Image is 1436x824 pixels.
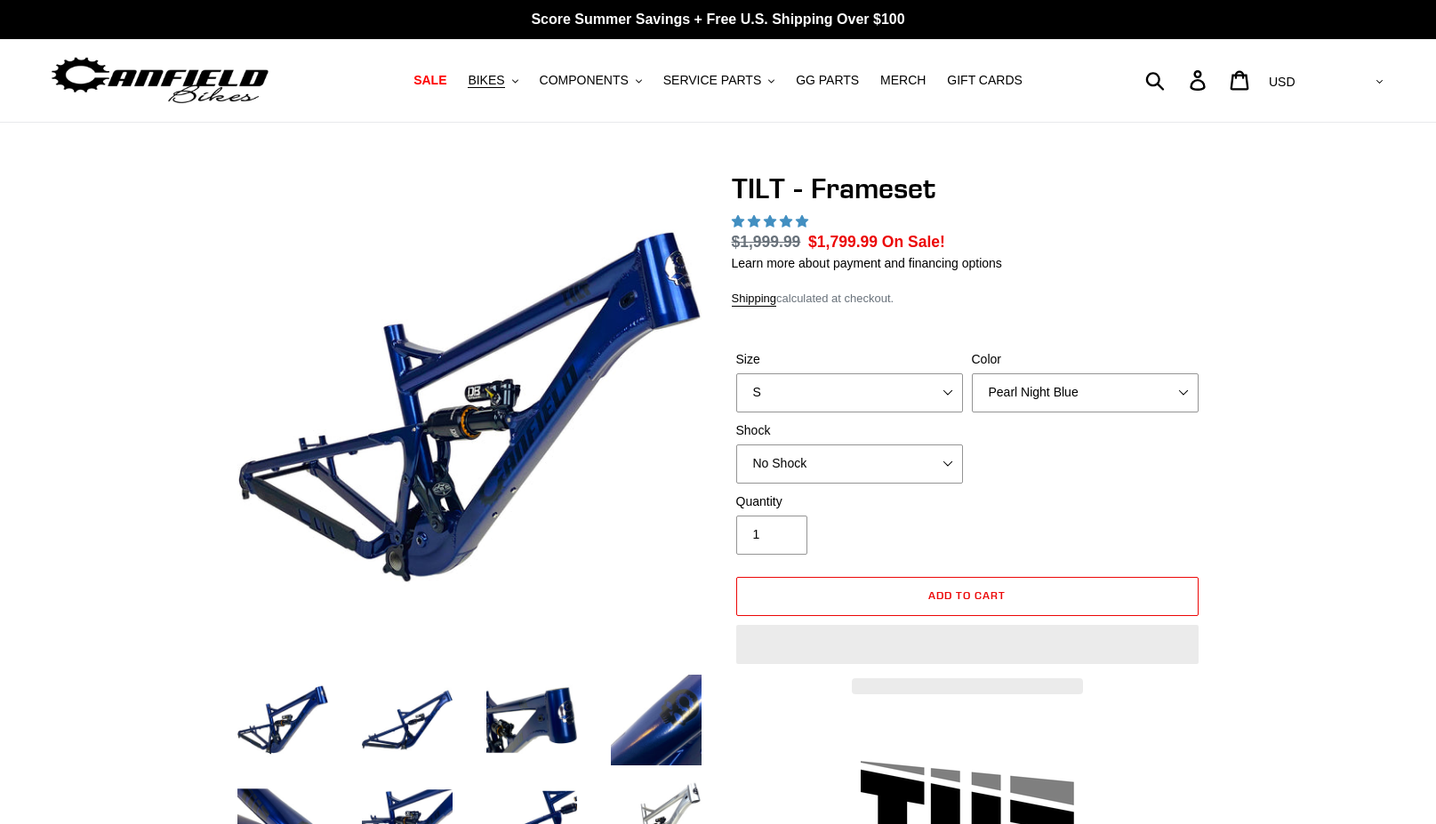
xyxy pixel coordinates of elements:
[468,73,504,88] span: BIKES
[234,671,332,769] img: Load image into Gallery viewer, TILT - Frameset
[358,671,456,769] img: Load image into Gallery viewer, TILT - Frameset
[736,421,963,440] label: Shock
[459,68,526,92] button: BIKES
[1155,60,1200,100] input: Search
[736,577,1199,616] button: Add to cart
[49,52,271,108] img: Canfield Bikes
[871,68,935,92] a: MERCH
[947,73,1023,88] span: GIFT CARDS
[413,73,446,88] span: SALE
[663,73,761,88] span: SERVICE PARTS
[732,290,1203,308] div: calculated at checkout.
[732,214,812,228] span: 5.00 stars
[732,233,801,251] s: $1,999.99
[938,68,1031,92] a: GIFT CARDS
[540,73,629,88] span: COMPONENTS
[736,492,963,511] label: Quantity
[607,671,705,769] img: Load image into Gallery viewer, TILT - Frameset
[736,350,963,369] label: Size
[808,233,878,251] span: $1,799.99
[796,73,859,88] span: GG PARTS
[237,175,702,639] img: TILT - Frameset
[654,68,783,92] button: SERVICE PARTS
[882,230,945,253] span: On Sale!
[928,588,1006,602] span: Add to cart
[732,256,1002,270] a: Learn more about payment and financing options
[972,350,1199,369] label: Color
[732,172,1203,205] h1: TILT - Frameset
[405,68,455,92] a: SALE
[483,671,581,769] img: Load image into Gallery viewer, TILT - Frameset
[732,292,777,307] a: Shipping
[531,68,651,92] button: COMPONENTS
[880,73,926,88] span: MERCH
[787,68,868,92] a: GG PARTS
